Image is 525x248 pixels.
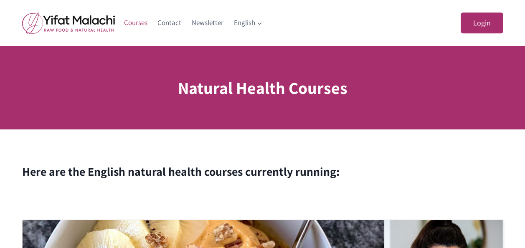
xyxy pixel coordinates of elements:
[178,75,347,100] h1: Natural Health Courses
[22,163,503,180] h2: Here are the English natural health courses currently running:
[187,13,229,33] a: Newsletter
[234,17,262,28] span: English
[228,13,267,33] a: English
[152,13,187,33] a: Contact
[119,13,268,33] nav: Primary Navigation
[119,13,153,33] a: Courses
[22,12,115,34] img: yifat_logo41_en.png
[461,13,503,34] a: Login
